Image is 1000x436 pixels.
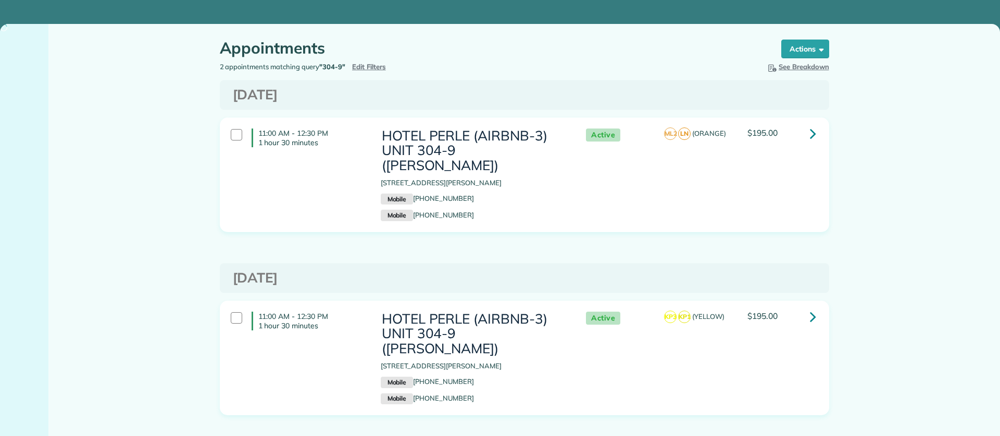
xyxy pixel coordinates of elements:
h3: HOTEL PERLE (AIRBNB-3) UNIT 304-9 ([PERSON_NAME]) [381,129,565,173]
button: See Breakdown [766,62,829,72]
a: Mobile[PHONE_NUMBER] [381,377,474,386]
span: KP3 [664,311,677,323]
a: Edit Filters [352,62,386,71]
span: (YELLOW) [692,312,724,320]
h3: [DATE] [233,87,816,102]
span: $195.00 [747,127,778,138]
a: Mobile[PHONE_NUMBER] [381,394,474,402]
p: 1 hour 30 minutes [258,138,365,147]
span: LN [678,127,691,140]
button: Actions [781,40,829,58]
div: 2 appointments matching query [212,62,524,72]
span: (ORANGE) [692,129,726,137]
small: Mobile [381,194,413,205]
strong: "304-9" [319,62,345,71]
span: ML2 [664,127,677,140]
h3: HOTEL PERLE (AIRBNB-3) UNIT 304-9 ([PERSON_NAME]) [381,312,565,356]
span: Active [586,129,620,142]
span: Active [586,312,620,325]
a: Mobile[PHONE_NUMBER] [381,194,474,202]
h1: Appointments [220,40,761,57]
p: [STREET_ADDRESS][PERSON_NAME] [381,178,565,188]
p: [STREET_ADDRESS][PERSON_NAME] [381,361,565,371]
a: Mobile[PHONE_NUMBER] [381,211,474,219]
span: $195.00 [747,311,778,321]
small: Mobile [381,210,413,221]
h3: [DATE] [233,271,816,286]
span: KP1 [678,311,691,323]
small: Mobile [381,377,413,388]
h4: 11:00 AM - 12:30 PM [252,312,365,330]
small: Mobile [381,393,413,405]
h4: 11:00 AM - 12:30 PM [252,129,365,147]
p: 1 hour 30 minutes [258,321,365,330]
